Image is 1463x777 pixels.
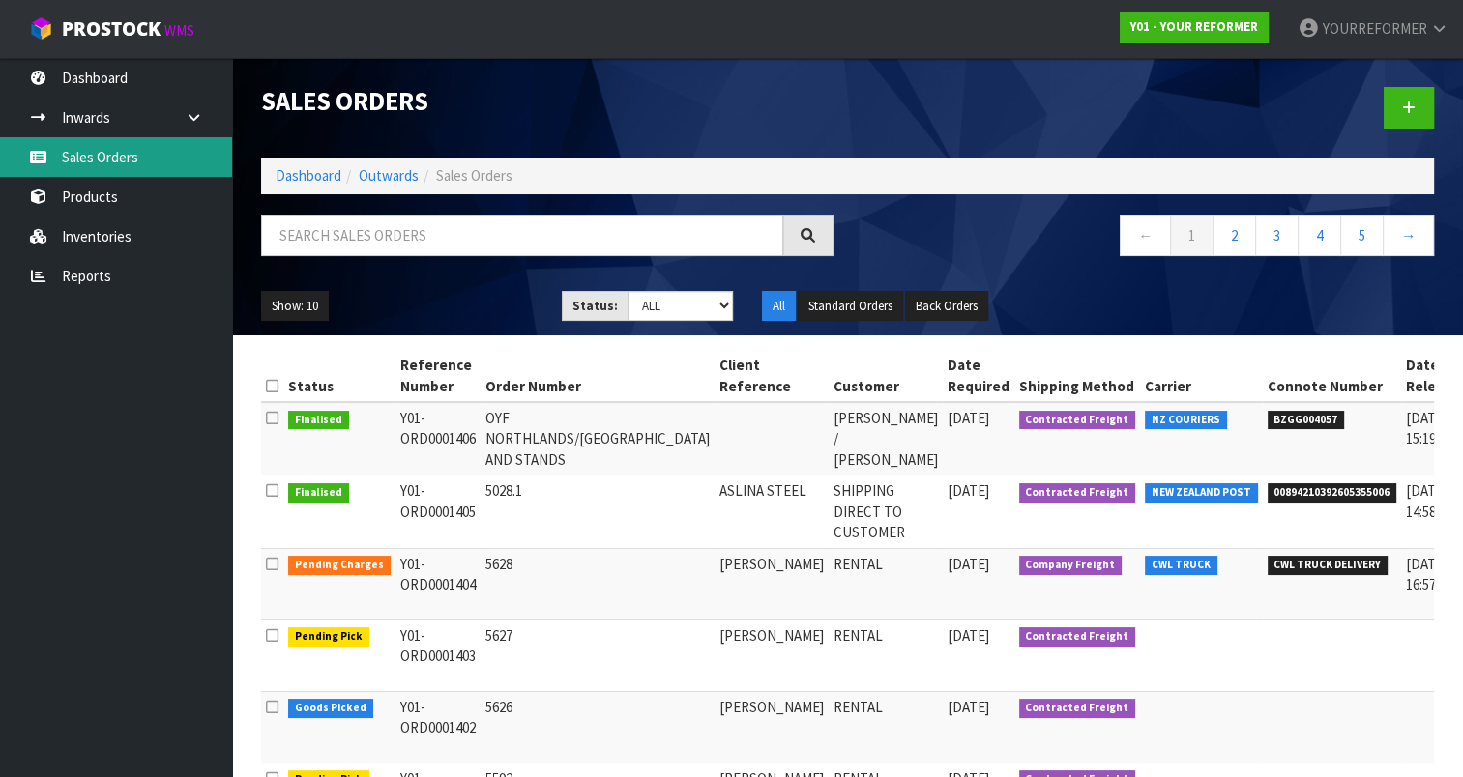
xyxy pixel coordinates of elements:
td: Y01-ORD0001403 [395,619,481,691]
span: NEW ZEALAND POST [1145,483,1258,503]
th: Status [283,350,395,402]
td: RENTAL [829,691,943,763]
span: [DATE] [948,481,989,500]
a: 4 [1298,215,1341,256]
input: Search sales orders [261,215,783,256]
span: [DATE] 15:19:00 [1406,409,1452,447]
span: Pending Pick [288,627,369,647]
span: [DATE] [948,698,989,716]
span: Contracted Freight [1019,699,1136,718]
a: Outwards [359,166,419,185]
span: [DATE] [948,555,989,573]
span: [DATE] 14:58:00 [1406,481,1452,520]
span: Contracted Freight [1019,411,1136,430]
span: Pending Charges [288,556,391,575]
td: SHIPPING DIRECT TO CUSTOMER [829,475,943,548]
img: cube-alt.png [29,16,53,41]
button: Back Orders [905,291,988,322]
span: Contracted Freight [1019,483,1136,503]
strong: Y01 - YOUR REFORMER [1130,18,1258,35]
td: Y01-ORD0001405 [395,475,481,548]
span: Company Freight [1019,556,1123,575]
span: Sales Orders [436,166,512,185]
th: Reference Number [395,350,481,402]
a: 1 [1170,215,1214,256]
h1: Sales Orders [261,87,834,115]
span: ProStock [62,16,161,42]
small: WMS [164,21,194,40]
strong: Status: [572,298,618,314]
span: Finalised [288,411,349,430]
span: [DATE] 16:57:00 [1406,555,1452,593]
td: RENTAL [829,548,943,619]
td: [PERSON_NAME] [715,548,829,619]
td: [PERSON_NAME] [715,619,829,691]
th: Customer [829,350,943,402]
a: Dashboard [276,166,341,185]
td: 5627 [481,619,715,691]
button: Standard Orders [798,291,903,322]
th: Client Reference [715,350,829,402]
th: Carrier [1140,350,1263,402]
nav: Page navigation [863,215,1435,262]
th: Date Required [943,350,1014,402]
span: BZGG004057 [1268,411,1345,430]
td: OYF NORTHLANDS/[GEOGRAPHIC_DATA] AND STANDS [481,402,715,475]
span: NZ COURIERS [1145,411,1227,430]
a: 3 [1255,215,1299,256]
a: 5 [1340,215,1384,256]
td: 5628 [481,548,715,619]
span: YOURREFORMER [1323,19,1427,38]
td: 5626 [481,691,715,763]
td: Y01-ORD0001404 [395,548,481,619]
td: RENTAL [829,619,943,691]
td: Y01-ORD0001402 [395,691,481,763]
span: [DATE] [948,626,989,645]
a: → [1383,215,1434,256]
td: ASLINA STEEL [715,475,829,548]
a: ← [1120,215,1171,256]
td: [PERSON_NAME] / [PERSON_NAME] [829,402,943,475]
th: Connote Number [1263,350,1402,402]
td: Y01-ORD0001406 [395,402,481,475]
td: [PERSON_NAME] [715,691,829,763]
th: Order Number [481,350,715,402]
td: 5028.1 [481,475,715,548]
button: Show: 10 [261,291,329,322]
span: Goods Picked [288,699,373,718]
span: CWL TRUCK DELIVERY [1268,556,1389,575]
button: All [762,291,796,322]
span: Contracted Freight [1019,627,1136,647]
span: Finalised [288,483,349,503]
th: Shipping Method [1014,350,1141,402]
span: 00894210392605355006 [1268,483,1397,503]
a: 2 [1213,215,1256,256]
span: [DATE] [948,409,989,427]
span: CWL TRUCK [1145,556,1217,575]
